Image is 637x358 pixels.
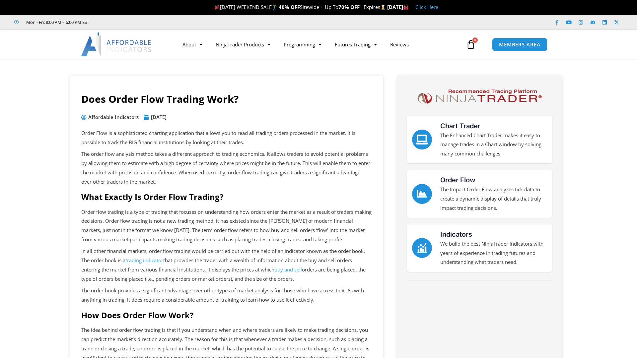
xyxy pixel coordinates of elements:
[272,5,277,10] img: 🏌️‍♂️
[215,5,220,10] img: 🎉
[440,185,547,213] p: The Impact Order Flow analyzes tick data to create a dynamic display of details that truly impact...
[81,286,372,305] p: The order book provides a significant advantage over other types of market analysis for those who...
[81,310,372,320] h2: How Does Order Flow Work?
[387,4,409,10] strong: [DATE]
[381,5,386,10] img: ⌛
[176,37,209,52] a: About
[277,37,328,52] a: Programming
[81,149,372,186] p: The order flow analysis method takes a different approach to trading economics. It allows traders...
[403,5,408,10] img: 🏭
[81,92,372,106] h1: Does Order Flow Trading Work?
[412,238,432,258] a: Indicators
[472,37,478,43] span: 0
[499,42,540,47] span: MEMBERS AREA
[338,4,360,10] strong: 70% OFF
[440,131,547,159] p: The Enhanced Chart Trader makes it easy to manage trades in a Chart window by solving many common...
[440,176,475,184] a: Order Flow
[81,192,372,202] h2: What Exactly Is Order Flow Trading?
[440,122,480,130] a: Chart Trader
[213,4,387,10] span: [DATE] WEEKEND SALE Sitewide + Up To | Expires
[81,32,152,56] img: LogoAI | Affordable Indicators – NinjaTrader
[414,87,545,106] img: NinjaTrader Logo | Affordable Indicators – NinjaTrader
[440,230,472,238] a: Indicators
[440,239,547,267] p: We build the best NinjaTrader indicators with years of experience in trading futures and understa...
[412,130,432,149] a: Chart Trader
[25,18,89,26] span: Mon - Fri: 8:00 AM – 6:00 PM EST
[279,4,300,10] strong: 40% OFF
[274,266,302,273] a: buy and sell
[328,37,384,52] a: Futures Trading
[151,114,167,120] time: [DATE]
[412,184,432,204] a: Order Flow
[87,113,139,122] span: Affordable Indicators
[81,208,372,244] p: Order flow trading is a type of trading that focuses on understanding how orders enter the market...
[81,129,372,147] p: Order Flow is a sophisticated charting application that allows you to read all trading orders pro...
[176,37,464,52] nav: Menu
[99,19,198,26] iframe: Customer reviews powered by Trustpilot
[209,37,277,52] a: NinjaTrader Products
[492,38,547,51] a: MEMBERS AREA
[415,4,438,10] a: Click Here
[456,35,485,54] a: 0
[81,247,372,283] p: In all other financial markets, order flow trading would be carried out with the help of an indic...
[384,37,415,52] a: Reviews
[125,257,163,264] a: trading indicator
